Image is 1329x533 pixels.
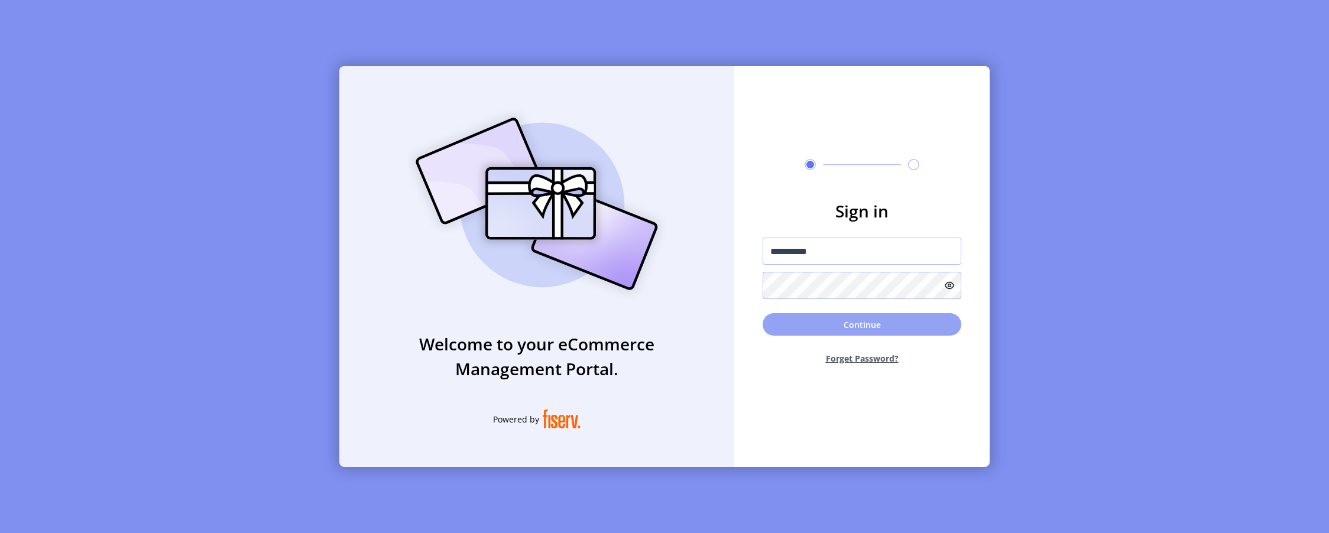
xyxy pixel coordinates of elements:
[493,413,539,425] span: Powered by
[339,331,734,381] h3: Welcome to your eCommerce Management Portal.
[398,105,676,303] img: card_Illustration.svg
[763,343,961,374] button: Forget Password?
[763,199,961,223] h3: Sign in
[763,313,961,336] button: Continue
